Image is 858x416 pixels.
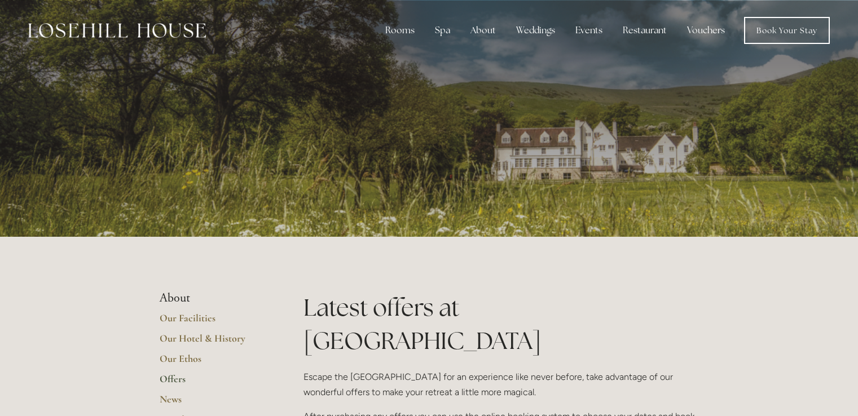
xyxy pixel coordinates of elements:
[744,17,830,44] a: Book Your Stay
[507,19,564,42] div: Weddings
[28,23,206,38] img: Losehill House
[461,19,505,42] div: About
[376,19,424,42] div: Rooms
[614,19,676,42] div: Restaurant
[303,291,699,357] h1: Latest offers at [GEOGRAPHIC_DATA]
[160,373,267,393] a: Offers
[160,332,267,352] a: Our Hotel & History
[160,312,267,332] a: Our Facilities
[160,291,267,306] li: About
[678,19,734,42] a: Vouchers
[303,369,699,400] p: Escape the [GEOGRAPHIC_DATA] for an experience like never before, take advantage of our wonderful...
[160,352,267,373] a: Our Ethos
[566,19,611,42] div: Events
[160,393,267,413] a: News
[426,19,459,42] div: Spa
